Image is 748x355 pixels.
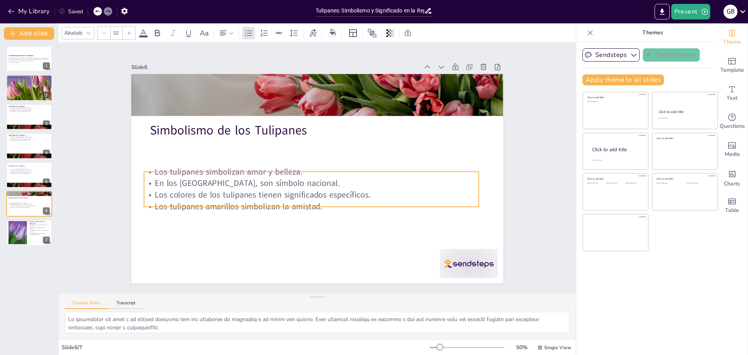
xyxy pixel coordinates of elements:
div: Click to add title [587,96,643,99]
p: Los tulipanes de fringed tienen pétalos rizados. [9,171,50,173]
span: Position [367,28,377,38]
p: Los tulipanes simbolizan amor y belleza. [146,130,476,211]
p: Los tulipanes llegaron a [GEOGRAPHIC_DATA] en el siglo XVI. [9,79,50,81]
p: Han impactado la economía de los [GEOGRAPHIC_DATA]. [29,233,49,235]
p: Los tulipanes de parrot son vibrantes y únicos. [9,111,50,113]
div: 3 [43,120,50,127]
div: Click to add title [587,177,643,180]
p: Los tulipanes de parrot son vibrantes y únicos. [9,140,50,141]
button: Transcript [109,300,143,309]
textarea: Lo ipsumdolor sit amet c ad elitsed doeiusmo tem inc utlaboree do magnaaliq e ad minim ven quisno... [65,312,570,333]
div: 1 [6,46,52,72]
span: Theme [723,38,741,46]
p: Los tulipanes amarillos simbolizan la amistad. [138,164,468,245]
span: Questions [720,122,745,131]
div: Saved [59,8,83,15]
div: 1 [43,62,50,69]
div: 2 [43,92,50,99]
p: Simbolismo de los Tulipanes [159,88,490,175]
button: Add slide [4,27,54,40]
p: Los tulipanes amarillos simbolizan la amistad. [8,207,49,208]
p: Esta presentación explora la belleza y diversidad de los tulipanes, su historia, simbolismo, y su... [9,57,50,62]
div: Layout [347,27,359,39]
span: Template [720,66,744,74]
div: Change the overall theme [716,23,748,51]
div: Text effects [307,27,319,39]
div: Slide 6 [155,27,438,94]
p: Impacto Cultural de los Tulipanes [29,221,50,225]
div: Click to add text [625,182,643,184]
strong: Una Representación de los Tulipanes [9,55,34,57]
p: Hay más de 3,000 variedades de tulipanes. [9,107,50,108]
p: Variedades de Tulipanes [9,105,50,108]
div: Click to add title [659,110,711,114]
p: Los colores de los tulipanes tienen significados específicos. [141,153,471,234]
button: Export to PowerPoint [654,4,670,19]
div: Click to add text [658,117,710,119]
p: Variedades de Tulipanes [9,134,50,136]
p: En los [GEOGRAPHIC_DATA], son símbolo nacional. [143,141,473,223]
span: Text [727,94,737,102]
p: Los tulipanes tienen su origen en [GEOGRAPHIC_DATA]. [9,78,50,79]
p: Los tulipanes [PERSON_NAME] son muy resistentes. [9,137,50,139]
div: 6 [6,191,52,217]
div: Background color [327,29,339,37]
div: 5 [43,178,50,185]
p: Los tulipanes [PERSON_NAME] son muy resistentes. [9,108,50,110]
input: Insert title [316,5,424,16]
button: My Library [6,5,53,18]
button: G B [723,4,737,19]
p: Los tulipanes han influido en el arte y la literatura. [29,224,49,227]
div: 50 % [512,344,531,351]
div: Akatab [63,28,84,38]
p: [PERSON_NAME] [PERSON_NAME] tulipanes. [29,227,49,230]
div: Click to add text [687,182,711,184]
p: Historia de los Tulipanes [9,76,50,78]
p: Los tulipanes son un símbolo de la primavera [DATE] en día. [9,82,50,83]
div: Get real-time input from your audience [716,108,748,136]
div: Click to add text [587,182,605,184]
span: Media [725,150,740,159]
p: Hay más de 3,000 variedades de tulipanes. [9,168,50,170]
p: Variedades de Tulipanes [9,165,50,167]
div: Click to add title [592,147,642,153]
div: Add images, graphics, shapes or video [716,136,748,164]
div: Click to add body [592,159,641,161]
div: 2 [6,75,52,101]
p: La "tulipomanía" del siglo XVII fue un fenómeno notable. [9,81,50,82]
button: Present [671,4,710,19]
p: Los tulipanes simbolizan amor y belleza. [8,202,49,204]
p: Generated with [URL] [9,62,50,63]
div: Click to add title [656,177,712,180]
div: 6 [43,207,50,214]
div: Add text boxes [716,79,748,108]
div: Click to add title [656,136,712,140]
p: Los tulipanes de parrot son vibrantes y únicos. [9,173,50,174]
div: 4 [6,133,52,159]
button: Speaker Notes [65,300,109,309]
span: Single View [544,344,571,351]
div: Add a table [716,192,748,220]
div: Click to add text [587,101,643,103]
p: Los colores de los tulipanes tienen significados específicos. [8,205,49,207]
span: Table [725,206,739,215]
p: En los [GEOGRAPHIC_DATA], son símbolo nacional. [8,204,49,205]
div: 4 [43,150,50,157]
p: Themes [596,23,709,42]
div: 7 [6,220,52,245]
p: Los tulipanes [PERSON_NAME] son muy resistentes. [9,170,50,171]
p: Los tulipanes simbolizan la llegada de la primavera. [29,230,49,233]
div: Add charts and graphs [716,164,748,192]
div: 5 [6,162,52,188]
div: 7 [43,237,50,244]
div: Add ready made slides [716,51,748,79]
p: Los tulipanes de fringed tienen pétalos rizados. [9,138,50,140]
button: Apply theme to all slides [582,74,664,85]
div: G B [723,5,737,19]
p: Simbolismo de los Tulipanes [9,197,50,199]
div: Slide 6 / 7 [62,344,430,351]
p: Hay más de 3,000 variedades de tulipanes. [9,136,50,137]
div: Click to add text [656,182,681,184]
div: Click to add text [606,182,624,184]
p: Los tulipanes de fringed tienen pétalos rizados. [9,110,50,111]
